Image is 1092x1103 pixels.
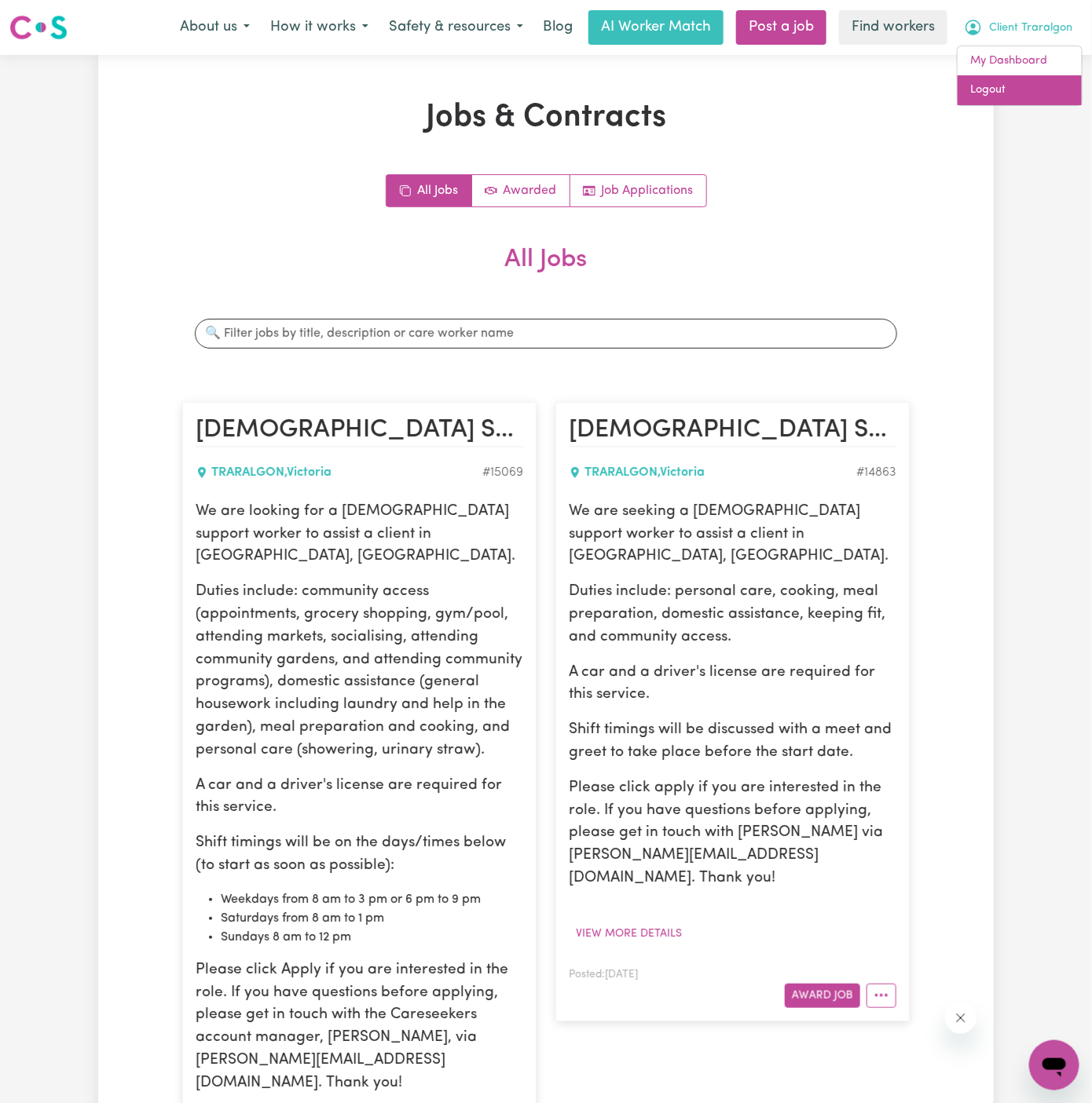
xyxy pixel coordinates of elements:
button: Award Job [785,984,860,1008]
h2: All Jobs [182,245,910,300]
h2: Female Support Worker Needed In Traralgon, VIC [196,415,523,447]
div: TRARALGON , Victoria [196,463,482,482]
input: 🔍 Filter jobs by title, description or care worker name [195,319,897,349]
p: We are looking for a [DEMOGRAPHIC_DATA] support worker to assist a client in [GEOGRAPHIC_DATA], [... [196,501,523,568]
button: View more details [569,922,689,946]
span: Need any help? [9,11,95,24]
span: Posted: [DATE] [569,970,638,980]
span: Client Traralgon [989,20,1072,37]
p: A car and a driver's license are required for this service. [569,662,896,707]
a: My Dashboard [958,46,1082,76]
button: Safety & resources [379,11,533,44]
a: Post a job [736,10,826,45]
h2: Female Support Worker Needed In Traralgon, VIC [569,415,896,447]
p: Please click apply if you are interested in the role. If you have questions before applying, plea... [569,777,896,890]
p: We are seeking a [DEMOGRAPHIC_DATA] support worker to assist a client in [GEOGRAPHIC_DATA], [GEOG... [569,501,896,568]
button: More options [867,984,896,1008]
li: Saturdays from 8 am to 1 pm [221,909,523,928]
div: My Account [957,46,1083,106]
div: TRARALGON , Victoria [569,463,856,482]
h1: Jobs & Contracts [182,99,910,137]
iframe: Button to launch messaging window [1029,1040,1079,1090]
iframe: Close message [945,1003,977,1034]
a: Active jobs [472,175,570,206]
button: My Account [954,11,1083,44]
p: Shift timings will be on the days/times below (to start as soon as possible): [196,832,523,878]
p: Duties include: personal care, cooking, meal preparation, domestic assistance, keeping fit, and c... [569,581,896,648]
a: Find workers [839,10,947,45]
div: Job ID #15069 [482,463,523,482]
li: Sundays 8 am to 12 pm [221,928,523,947]
p: Shift timings will be discussed with a meet and greet to take place before the start date. [569,719,896,765]
button: About us [170,11,260,44]
p: Please click Apply if you are interested in the role. If you have questions before applying, plea... [196,959,523,1095]
a: Blog [533,10,582,45]
p: Duties include: community access (appointments, grocery shopping, gym/pool, attending markets, so... [196,581,523,762]
div: Job ID #14863 [856,463,896,482]
button: How it works [260,11,379,44]
a: All jobs [387,175,472,206]
a: Logout [958,75,1082,105]
a: AI Worker Match [588,10,724,45]
img: Careseekers logo [9,13,68,42]
li: Weekdays from 8 am to 3 pm or 6 pm to 9 pm [221,890,523,909]
a: Careseekers logo [9,9,68,46]
a: Job applications [570,175,706,206]
p: A car and a driver's license are required for this service. [196,775,523,820]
